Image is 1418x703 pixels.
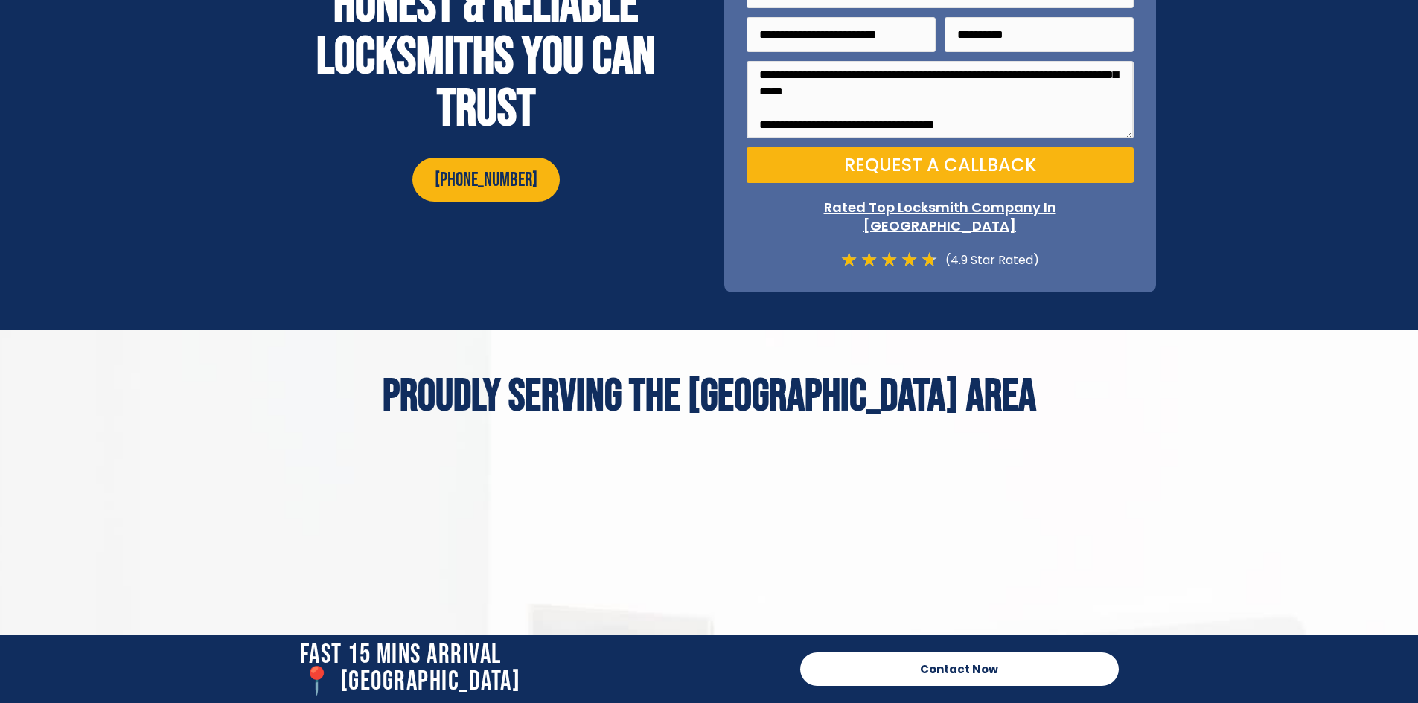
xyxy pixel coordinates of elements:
[270,374,1149,419] h2: Proudly Serving The [GEOGRAPHIC_DATA] Area
[938,250,1039,270] div: (4.9 Star Rated)
[840,250,938,270] div: 4.7/5
[901,250,918,270] i: ★
[881,250,898,270] i: ★
[747,198,1134,235] p: Rated Top Locksmith Company In [GEOGRAPHIC_DATA]
[920,664,998,675] span: Contact Now
[300,642,785,696] h2: Fast 15 Mins Arrival 📍 [GEOGRAPHIC_DATA]
[844,156,1036,174] span: Request a Callback
[921,250,938,270] i: ★
[747,147,1134,183] button: Request a Callback
[435,169,537,193] span: [PHONE_NUMBER]
[800,652,1119,686] a: Contact Now
[412,158,560,202] a: [PHONE_NUMBER]
[840,250,857,270] i: ★
[860,250,878,270] i: ★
